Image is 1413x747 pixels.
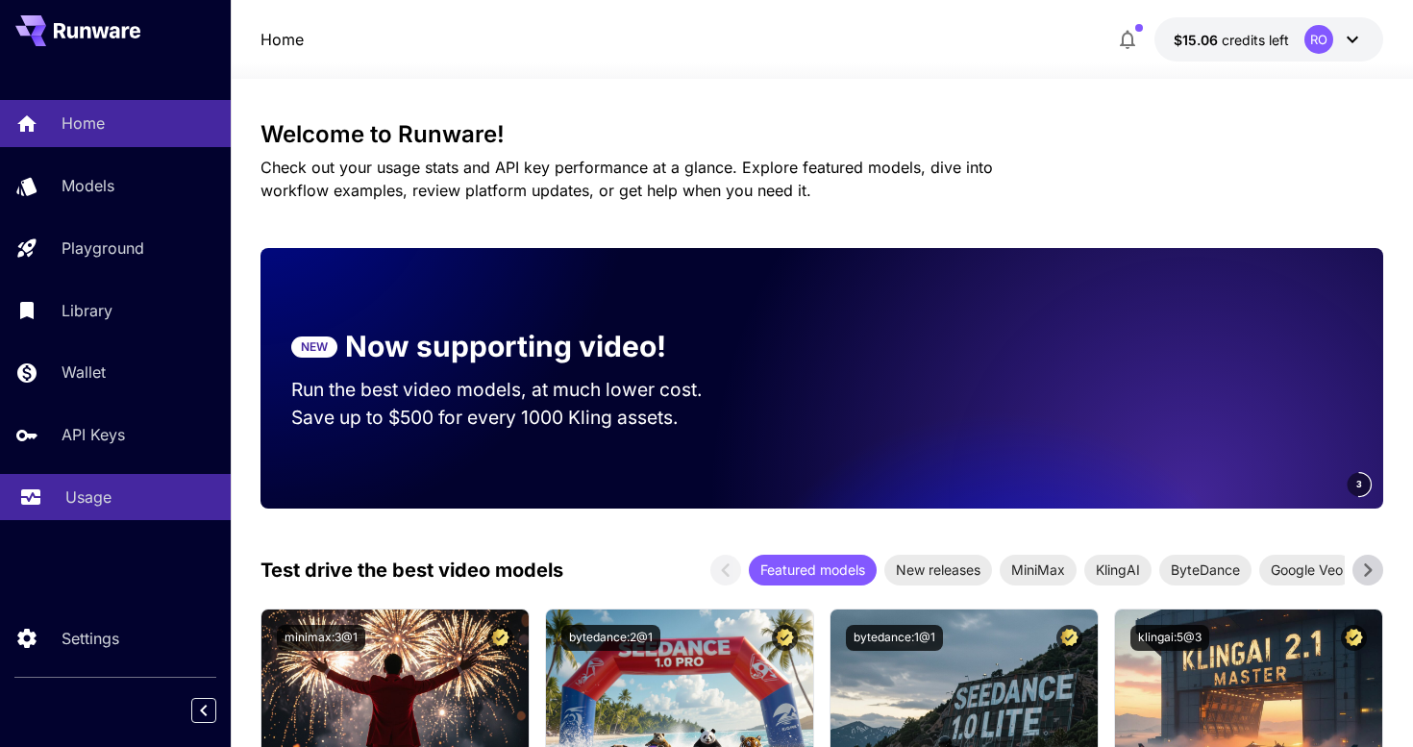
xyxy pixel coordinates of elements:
button: Certified Model – Vetted for best performance and includes a commercial license. [1056,625,1082,651]
span: ByteDance [1159,560,1252,580]
div: New releases [884,555,992,585]
button: Collapse sidebar [191,698,216,723]
span: 3 [1356,477,1362,491]
p: Home [62,112,105,135]
span: credits left [1222,32,1289,48]
span: $15.06 [1174,32,1222,48]
span: Check out your usage stats and API key performance at a glance. Explore featured models, dive int... [260,158,993,200]
button: minimax:3@1 [277,625,365,651]
p: API Keys [62,423,125,446]
a: Home [260,28,304,51]
div: ByteDance [1159,555,1252,585]
h3: Welcome to Runware! [260,121,1384,148]
div: Google Veo [1259,555,1354,585]
button: Certified Model – Vetted for best performance and includes a commercial license. [1341,625,1367,651]
span: New releases [884,560,992,580]
p: Settings [62,627,119,650]
nav: breadcrumb [260,28,304,51]
p: Playground [62,237,144,260]
div: $15.05747 [1174,30,1289,50]
div: Featured models [749,555,877,585]
div: RO [1304,25,1333,54]
span: MiniMax [1000,560,1077,580]
span: KlingAI [1084,560,1152,580]
p: Save up to $500 for every 1000 Kling assets. [291,404,739,432]
p: Usage [65,486,112,509]
div: Collapse sidebar [206,693,231,728]
span: Featured models [749,560,877,580]
button: Certified Model – Vetted for best performance and includes a commercial license. [487,625,513,651]
button: klingai:5@3 [1130,625,1209,651]
p: Library [62,299,112,322]
p: Models [62,174,114,197]
button: bytedance:2@1 [561,625,660,651]
div: MiniMax [1000,555,1077,585]
span: Google Veo [1259,560,1354,580]
button: bytedance:1@1 [846,625,943,651]
button: $15.05747RO [1154,17,1383,62]
div: KlingAI [1084,555,1152,585]
p: Run the best video models, at much lower cost. [291,376,739,404]
p: Wallet [62,361,106,384]
p: Now supporting video! [345,325,666,368]
p: Test drive the best video models [260,556,563,585]
p: NEW [301,338,328,356]
button: Certified Model – Vetted for best performance and includes a commercial license. [772,625,798,651]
